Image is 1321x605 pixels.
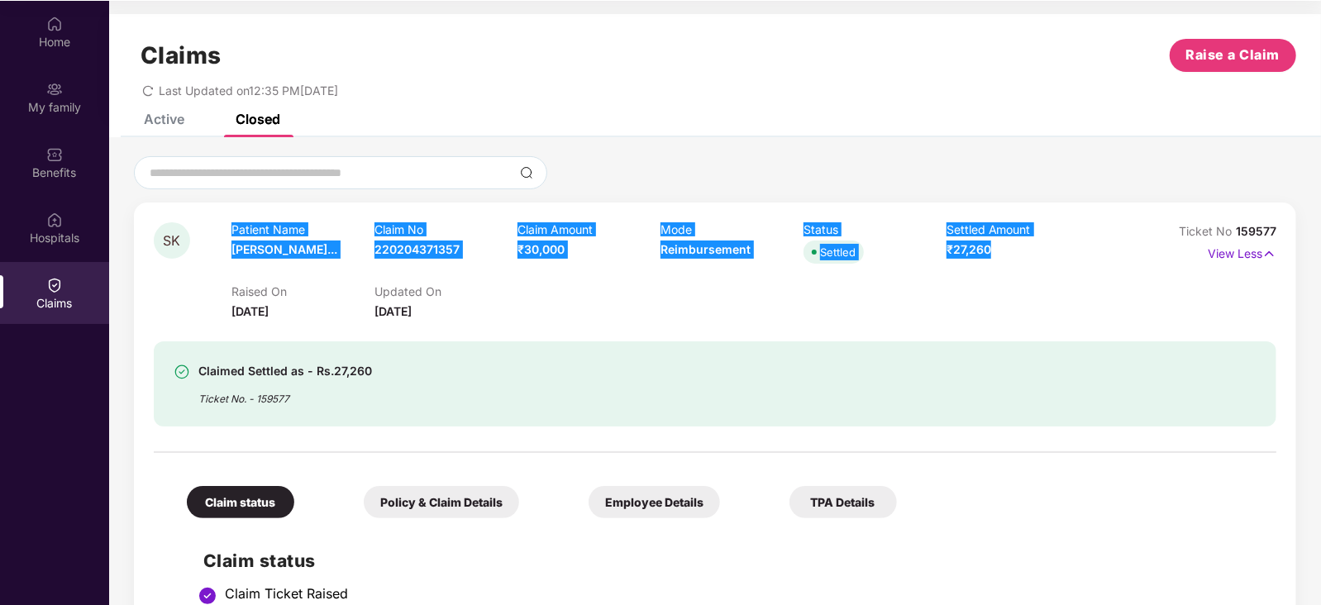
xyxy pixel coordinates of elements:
span: Raise a Claim [1186,45,1280,65]
p: Updated On [374,284,517,298]
div: Employee Details [589,486,720,518]
img: svg+xml;base64,PHN2ZyBpZD0iQ2xhaW0iIHhtbG5zPSJodHRwOi8vd3d3LnczLm9yZy8yMDAwL3N2ZyIgd2lkdGg9IjIwIi... [46,277,63,293]
div: Closed [236,111,280,127]
img: svg+xml;base64,PHN2ZyBpZD0iSG9zcGl0YWxzIiB4bWxucz0iaHR0cDovL3d3dy53My5vcmcvMjAwMC9zdmciIHdpZHRoPS... [46,212,63,228]
span: 220204371357 [374,242,460,256]
span: 159577 [1236,224,1276,238]
img: svg+xml;base64,PHN2ZyBpZD0iQmVuZWZpdHMiIHhtbG5zPSJodHRwOi8vd3d3LnczLm9yZy8yMDAwL3N2ZyIgd2lkdGg9Ij... [46,146,63,163]
img: svg+xml;base64,PHN2ZyBpZD0iSG9tZSIgeG1sbnM9Imh0dHA6Ly93d3cudzMub3JnLzIwMDAvc3ZnIiB3aWR0aD0iMjAiIG... [46,16,63,32]
h1: Claims [141,41,222,69]
button: Raise a Claim [1170,39,1296,72]
div: Claim Ticket Raised [225,585,1260,602]
span: [PERSON_NAME]... [231,242,337,256]
p: Raised On [231,284,374,298]
div: Ticket No. - 159577 [198,381,372,407]
span: ₹30,000 [517,242,565,256]
div: TPA Details [789,486,897,518]
div: Settled [820,244,856,260]
img: svg+xml;base64,PHN2ZyB3aWR0aD0iMjAiIGhlaWdodD0iMjAiIHZpZXdCb3g9IjAgMCAyMCAyMCIgZmlsbD0ibm9uZSIgeG... [46,81,63,98]
span: Last Updated on 12:35 PM[DATE] [159,83,338,98]
p: Settled Amount [947,222,1090,236]
p: Patient Name [231,222,374,236]
span: SK [164,234,181,248]
p: Claim Amount [517,222,660,236]
p: Claim No [374,222,517,236]
div: Policy & Claim Details [364,486,519,518]
p: View Less [1208,241,1276,263]
span: redo [142,83,154,98]
p: Mode [660,222,804,236]
img: svg+xml;base64,PHN2ZyBpZD0iU2VhcmNoLTMyeDMyIiB4bWxucz0iaHR0cDovL3d3dy53My5vcmcvMjAwMC9zdmciIHdpZH... [520,166,533,179]
span: ₹27,260 [947,242,991,256]
span: Ticket No [1179,224,1236,238]
img: svg+xml;base64,PHN2ZyB4bWxucz0iaHR0cDovL3d3dy53My5vcmcvMjAwMC9zdmciIHdpZHRoPSIxNyIgaGVpZ2h0PSIxNy... [1262,245,1276,263]
div: Active [144,111,184,127]
div: Claim status [187,486,294,518]
img: svg+xml;base64,PHN2ZyBpZD0iU3VjY2Vzcy0zMngzMiIgeG1sbnM9Imh0dHA6Ly93d3cudzMub3JnLzIwMDAvc3ZnIiB3aW... [174,364,190,380]
span: [DATE] [231,304,269,318]
span: Reimbursement [660,242,751,256]
div: Claimed Settled as - Rs.27,260 [198,361,372,381]
p: Status [804,222,947,236]
span: [DATE] [374,304,412,318]
h2: Claim status [203,547,1260,574]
